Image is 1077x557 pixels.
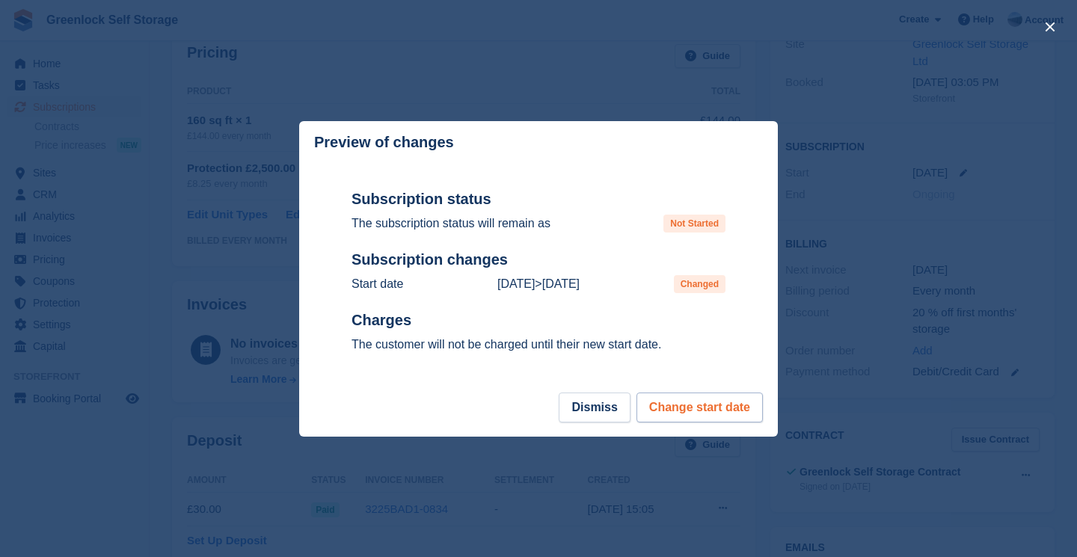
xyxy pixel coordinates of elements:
time: 2025-08-25 00:00:00 UTC [497,277,535,290]
p: Start date [352,275,403,293]
h2: Charges [352,311,725,330]
h2: Subscription changes [352,250,725,269]
button: close [1038,15,1062,39]
p: Preview of changes [314,134,454,151]
p: > [497,275,580,293]
p: The customer will not be charged until their new start date. [352,336,725,354]
button: Change start date [636,393,763,422]
p: The subscription status will remain as [352,215,550,233]
h2: Subscription status [352,190,725,209]
span: Changed [674,275,725,293]
time: 2025-08-23 23:00:00 UTC [542,277,580,290]
span: Not Started [663,215,725,233]
button: Dismiss [559,393,630,422]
